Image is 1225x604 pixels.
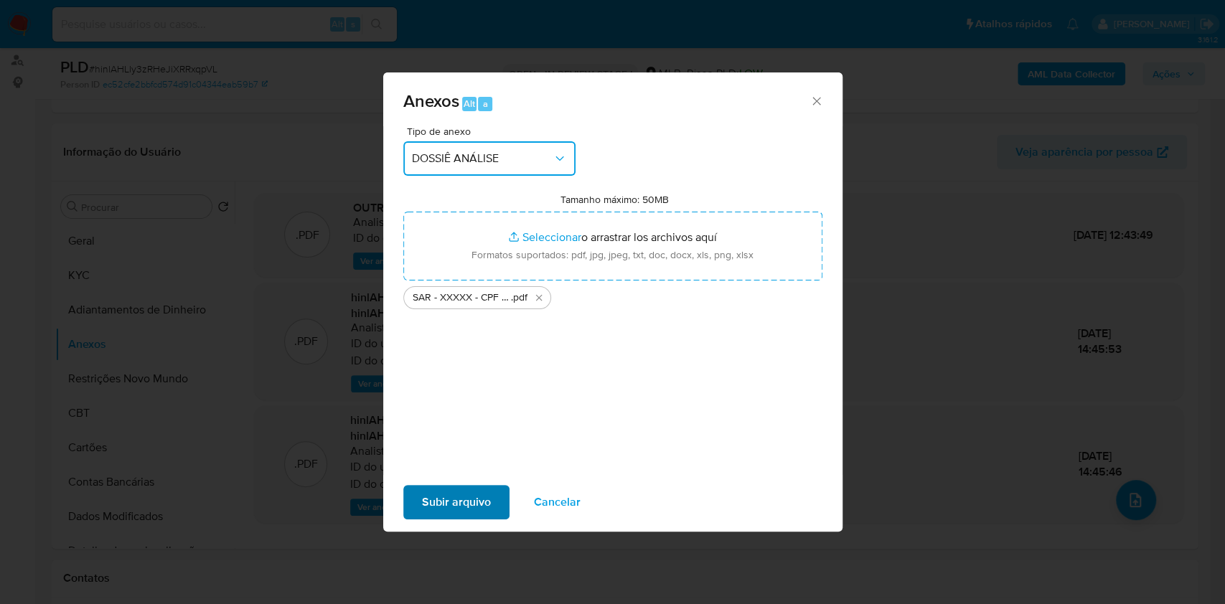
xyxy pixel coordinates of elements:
button: DOSSIÊ ANÁLISE [403,141,576,176]
span: DOSSIÊ ANÁLISE [412,151,553,166]
button: Subir arquivo [403,485,510,519]
button: Eliminar SAR - XXXXX - CPF 09137376748 - PABLO EZZER DA COSTA.pdf [530,289,548,306]
span: Anexos [403,88,459,113]
button: Cancelar [515,485,599,519]
span: SAR - XXXXX - CPF 09137376748 - [PERSON_NAME] [413,291,511,305]
label: Tamanho máximo: 50MB [560,193,669,206]
ul: Archivos seleccionados [403,280,822,309]
span: Tipo de anexo [407,126,579,136]
span: Cancelar [534,486,581,518]
span: Alt [464,97,475,110]
button: Cerrar [809,94,822,107]
span: .pdf [511,291,527,305]
span: Subir arquivo [422,486,491,518]
span: a [483,97,488,110]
